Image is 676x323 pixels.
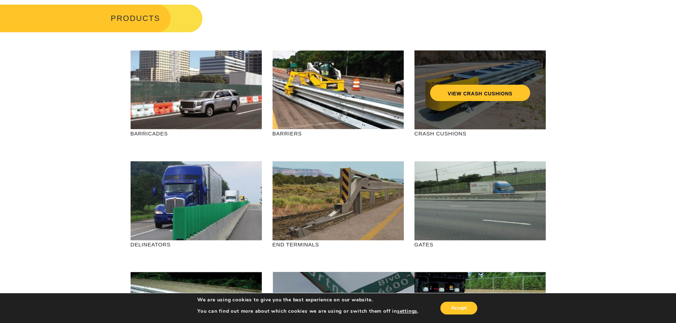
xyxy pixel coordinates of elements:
[430,85,530,101] a: VIEW CRASH CUSHIONS
[440,302,477,314] button: Accept
[131,240,262,249] p: DELINEATORS
[273,129,404,138] p: BARRIERS
[273,240,404,249] p: END TERMINALS
[197,308,419,314] p: You can find out more about which cookies we are using or switch them off in .
[397,308,417,314] button: settings
[414,240,546,249] p: GATES
[131,129,262,138] p: BARRICADES
[414,129,546,138] p: CRASH CUSHIONS
[197,297,419,303] p: We are using cookies to give you the best experience on our website.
